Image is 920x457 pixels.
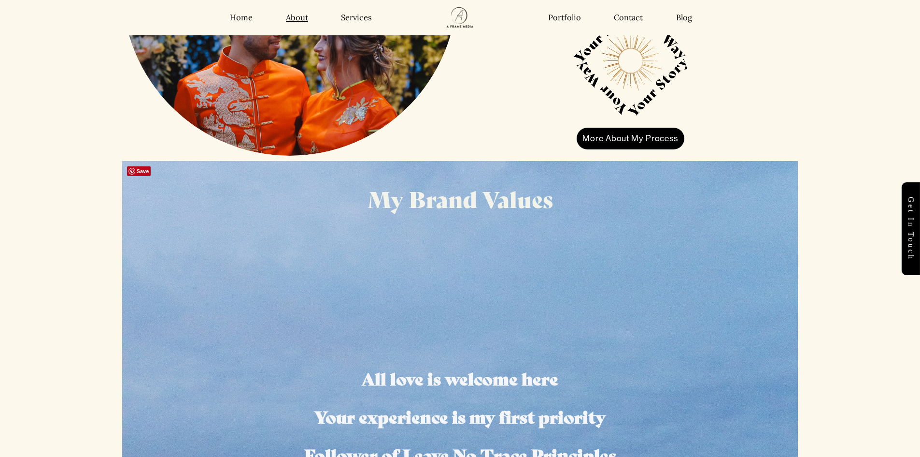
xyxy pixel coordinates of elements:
a: Services [341,13,372,23]
a: Blog [676,13,692,23]
a: Contact [614,13,643,23]
a: More About My Process [577,128,684,150]
a: Get in touch [902,182,920,275]
a: Home [230,13,253,23]
img: A Frame Media Wedding &amp; Corporate Videographer in Detroit Michigan [435,1,486,34]
a: About [286,13,308,23]
strong: All love is welcome here [362,366,558,390]
a: Pin it! [127,166,151,176]
a: Portfolio [548,13,581,23]
strong: Your experience is my first priority [314,404,606,428]
span: My Brand Values [368,182,553,214]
